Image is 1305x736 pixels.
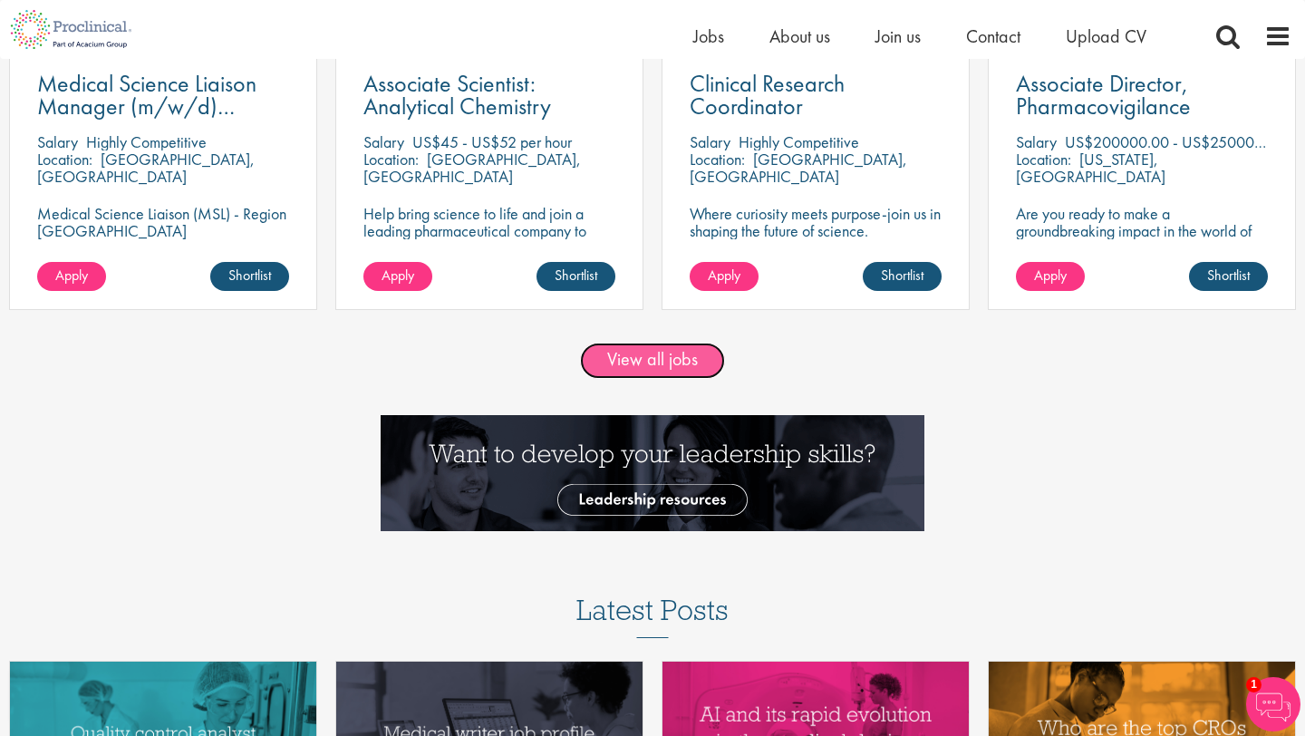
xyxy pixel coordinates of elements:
p: [GEOGRAPHIC_DATA], [GEOGRAPHIC_DATA] [363,149,581,187]
span: Medical Science Liaison Manager (m/w/d) Nephrologie [37,68,256,144]
span: 1 [1246,677,1261,692]
p: [US_STATE], [GEOGRAPHIC_DATA] [1016,149,1165,187]
span: Location: [37,149,92,169]
img: Chatbot [1246,677,1300,731]
span: Apply [1034,266,1067,285]
p: Highly Competitive [86,131,207,152]
p: US$45 - US$52 per hour [412,131,572,152]
span: Location: [1016,149,1071,169]
a: Join us [875,24,921,48]
a: Shortlist [210,262,289,291]
span: Apply [708,266,740,285]
p: Are you ready to make a groundbreaking impact in the world of biotechnology? Join a growing compa... [1016,205,1268,291]
span: Salary [1016,131,1057,152]
a: View all jobs [580,343,725,379]
p: Highly Competitive [739,131,859,152]
a: Upload CV [1066,24,1146,48]
a: Shortlist [1189,262,1268,291]
span: Location: [690,149,745,169]
h3: Latest Posts [576,595,729,638]
a: Contact [966,24,1020,48]
span: Clinical Research Coordinator [690,68,845,121]
a: Shortlist [863,262,942,291]
a: Medical Science Liaison Manager (m/w/d) Nephrologie [37,73,289,118]
a: Want to develop your leadership skills? See our Leadership Resources [381,461,924,480]
p: [GEOGRAPHIC_DATA], [GEOGRAPHIC_DATA] [690,149,907,187]
span: Apply [382,266,414,285]
a: Apply [690,262,759,291]
a: Clinical Research Coordinator [690,73,942,118]
span: Associate Director, Pharmacovigilance [1016,68,1191,121]
a: Apply [37,262,106,291]
a: Associate Director, Pharmacovigilance [1016,73,1268,118]
p: Help bring science to life and join a leading pharmaceutical company to play a key role in delive... [363,205,615,291]
span: Apply [55,266,88,285]
img: Want to develop your leadership skills? See our Leadership Resources [381,415,924,531]
span: Salary [37,131,78,152]
span: Salary [363,131,404,152]
a: Associate Scientist: Analytical Chemistry [363,73,615,118]
a: Jobs [693,24,724,48]
a: Apply [363,262,432,291]
p: [GEOGRAPHIC_DATA], [GEOGRAPHIC_DATA] [37,149,255,187]
span: Salary [690,131,730,152]
p: Medical Science Liaison (MSL) - Region [GEOGRAPHIC_DATA] [37,205,289,239]
span: Location: [363,149,419,169]
a: About us [769,24,830,48]
span: Associate Scientist: Analytical Chemistry [363,68,551,121]
a: Apply [1016,262,1085,291]
p: Where curiosity meets purpose-join us in shaping the future of science. [690,205,942,239]
a: Shortlist [536,262,615,291]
